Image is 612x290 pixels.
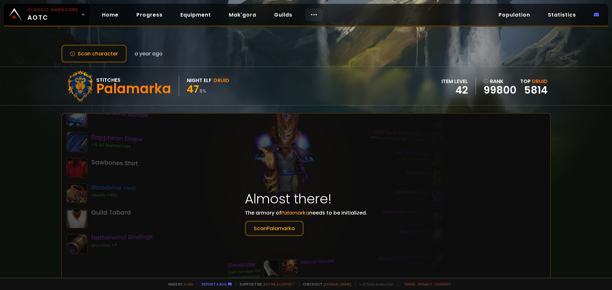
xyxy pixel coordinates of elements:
[96,84,171,94] div: Palamarka
[27,7,78,13] small: Classic Hardcore
[164,282,193,286] span: Made by
[520,77,548,85] div: Top
[404,282,416,286] a: Terms
[493,8,535,21] a: Population
[484,85,516,95] a: 99800
[355,282,393,286] span: v. d752d5 - production
[202,282,227,286] a: Report a bug
[434,282,451,286] a: Consent
[214,76,229,84] div: Druid
[245,221,304,236] button: ScanPalamarka
[236,282,295,286] span: Support me,
[532,78,548,85] span: Druid
[96,76,171,84] div: Stitches
[184,282,193,286] a: a fan
[269,8,297,21] a: Guilds
[187,82,199,96] span: 47
[4,4,89,25] a: Classic HardcoreAOTC
[441,85,468,95] div: 42
[264,282,295,286] a: Buy me a coffee
[543,8,581,21] a: Statistics
[175,8,216,21] a: Equipment
[200,88,207,94] small: 8 %
[484,77,516,85] div: rank
[418,282,432,286] a: Privacy
[245,209,367,236] p: The armory of needs to be initialized.
[61,45,127,63] button: Scan character
[131,8,168,21] a: Progress
[27,7,78,22] span: AOTC
[224,8,261,21] a: Mak'gora
[97,8,124,21] a: Home
[281,209,309,216] span: Palamarka
[299,282,351,286] span: Checkout
[324,282,351,286] a: [DOMAIN_NAME]
[187,76,212,84] div: Night Elf
[135,50,163,58] span: a year ago
[524,83,548,97] a: 5814
[441,77,468,85] div: item level
[245,189,367,209] h1: Almost there!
